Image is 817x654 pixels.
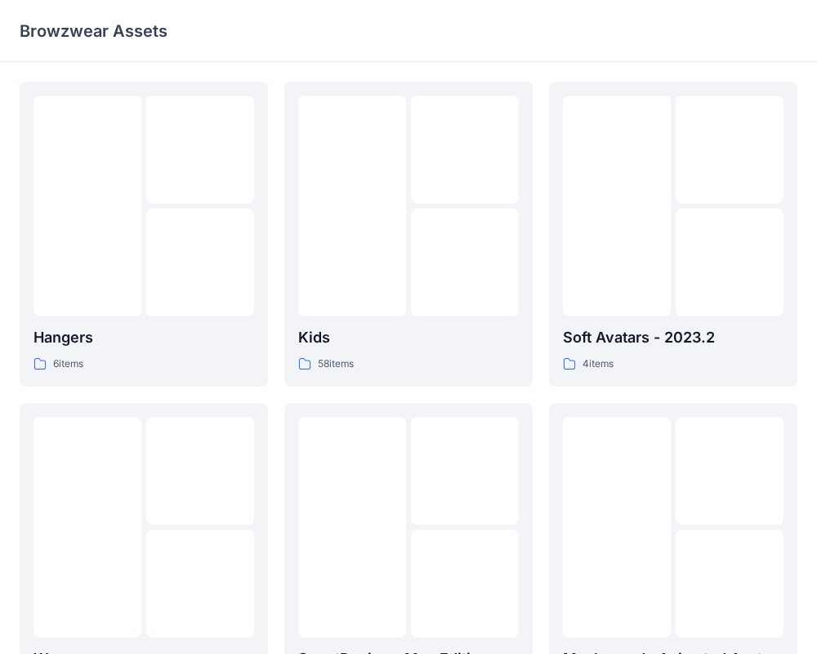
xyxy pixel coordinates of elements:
p: Hangers [33,326,254,349]
a: Kids58items [284,82,533,387]
p: 58 items [318,356,354,373]
p: Browzwear Assets [20,20,167,43]
a: Hangers6items [20,82,268,387]
p: 4 items [583,356,614,373]
p: Kids [298,326,519,349]
p: Soft Avatars - 2023.2 [563,326,784,349]
p: 6 items [53,356,83,373]
a: Soft Avatars - 2023.24items [549,82,797,387]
